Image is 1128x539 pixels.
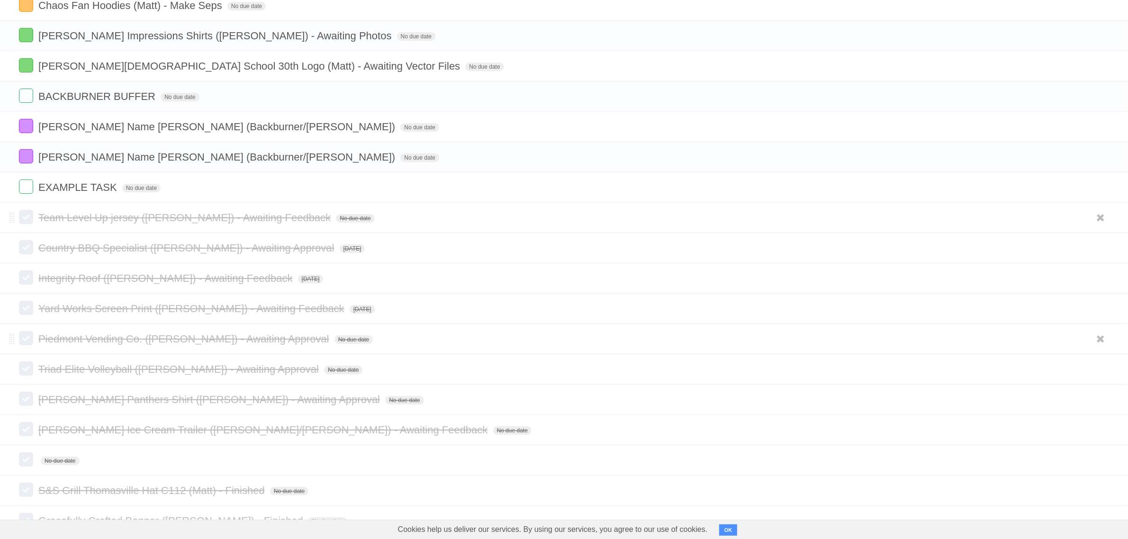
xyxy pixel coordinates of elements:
span: EXAMPLE TASK [38,181,119,193]
span: No due date [336,214,374,223]
span: [PERSON_NAME] Name [PERSON_NAME] (Backburner/[PERSON_NAME]) [38,151,397,163]
span: Triad Elite Volleyball ([PERSON_NAME]) - Awaiting Approval [38,363,321,375]
label: Done [19,331,33,345]
span: [DATE] [340,244,365,253]
label: Done [19,452,33,467]
span: No due date [334,335,373,344]
label: Done [19,58,33,72]
label: Done [19,392,33,406]
span: [DATE] [350,305,375,314]
span: [PERSON_NAME][DEMOGRAPHIC_DATA] School 30th Logo (Matt) - Awaiting Vector Files [38,60,462,72]
label: Done [19,180,33,194]
span: No due date [465,63,504,71]
span: No due date [122,184,161,192]
label: Done [19,483,33,497]
span: Country BBQ Specialist ([PERSON_NAME]) - Awaiting Approval [38,242,336,254]
span: No due date [270,487,308,495]
span: [PERSON_NAME] Panthers Shirt ([PERSON_NAME]) - Awaiting Approval [38,394,382,405]
label: Done [19,361,33,376]
span: Integrity Roof ([PERSON_NAME]) - Awaiting Feedback [38,272,295,284]
span: No due date [324,366,362,374]
label: Done [19,422,33,436]
span: Yard Works Screen Print ([PERSON_NAME]) - Awaiting Feedback [38,303,347,314]
span: No due date [493,426,532,435]
label: Done [19,89,33,103]
span: Piedmont Vending Co. ([PERSON_NAME]) - Awaiting Approval [38,333,331,345]
span: No due date [400,123,439,132]
span: No due date [400,153,439,162]
label: Done [19,270,33,285]
span: BACKBURNER BUFFER [38,90,158,102]
label: Done [19,513,33,527]
label: Done [19,240,33,254]
label: Done [19,149,33,163]
span: No due date [41,457,79,465]
span: [DATE] [298,275,324,283]
button: OK [719,524,738,536]
span: [PERSON_NAME] Impressions Shirts ([PERSON_NAME]) - Awaiting Photos [38,30,394,42]
span: [PERSON_NAME] Ice Cream Trailer ([PERSON_NAME]/[PERSON_NAME]) - Awaiting Feedback [38,424,490,436]
span: S&S Grill Thomasville Hat C112 (Matt) - Finished [38,485,267,496]
span: No due date [161,93,199,101]
span: [PERSON_NAME] Name [PERSON_NAME] (Backburner/[PERSON_NAME]) [38,121,397,133]
span: Gracefully Crafted Banner ([PERSON_NAME]) - Finished [38,515,306,527]
label: Done [19,210,33,224]
span: No due date [397,32,435,41]
span: No due date [227,2,266,10]
label: Done [19,301,33,315]
span: No due date [385,396,424,404]
span: Team Level Up jersey ([PERSON_NAME]) - Awaiting Feedback [38,212,333,224]
label: Done [19,119,33,133]
span: Cookies help us deliver our services. By using our services, you agree to our use of cookies. [388,520,717,539]
label: Done [19,28,33,42]
span: No due date [308,517,347,526]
